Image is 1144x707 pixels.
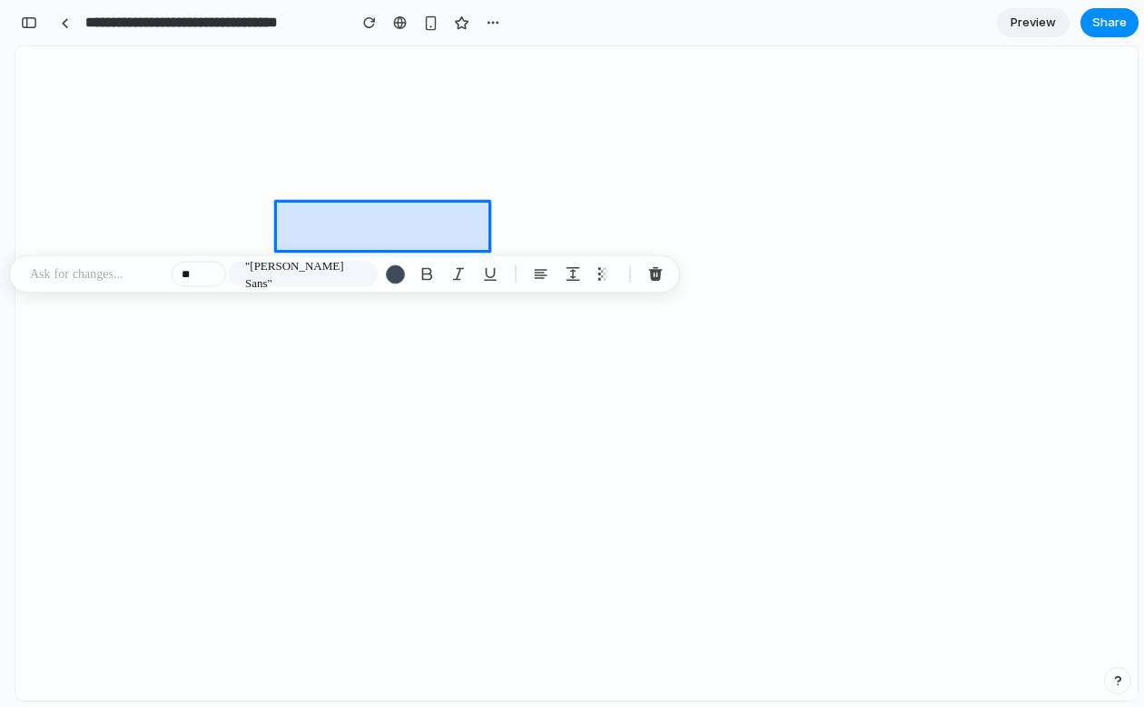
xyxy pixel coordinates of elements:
span: "[PERSON_NAME] Sans" [245,256,370,292]
span: Share [1092,14,1127,32]
a: Preview [997,8,1070,37]
span: Preview [1011,14,1056,32]
button: "[PERSON_NAME] Sans" [229,262,378,287]
button: Share [1080,8,1139,37]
